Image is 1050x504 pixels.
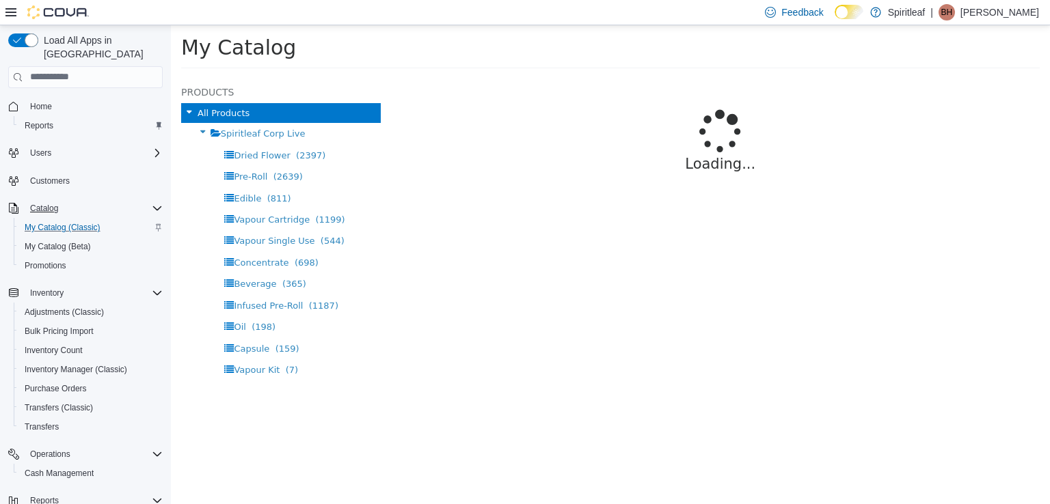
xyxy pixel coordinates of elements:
[19,400,98,416] a: Transfers (Classic)
[19,117,59,134] a: Reports
[30,449,70,460] span: Operations
[25,383,87,394] span: Purchase Orders
[25,200,163,216] span: Catalog
[14,322,168,341] button: Bulk Pricing Import
[19,219,163,236] span: My Catalog (Classic)
[19,342,163,359] span: Inventory Count
[19,238,96,255] a: My Catalog (Beta)
[19,219,106,236] a: My Catalog (Classic)
[63,232,118,242] span: Concentrate
[25,241,91,252] span: My Catalog (Beta)
[25,260,66,271] span: Promotions
[14,398,168,417] button: Transfers (Classic)
[25,145,57,161] button: Users
[63,210,144,221] span: Vapour Single Use
[63,318,98,328] span: Capsule
[30,101,52,112] span: Home
[25,200,64,216] button: Catalog
[25,446,163,462] span: Operations
[144,189,174,199] span: (1199)
[25,307,104,318] span: Adjustments (Classic)
[10,10,125,34] span: My Catalog
[19,465,163,481] span: Cash Management
[960,4,1039,20] p: [PERSON_NAME]
[25,285,69,301] button: Inventory
[27,83,79,93] span: All Products
[111,253,135,264] span: (365)
[19,361,133,378] a: Inventory Manager (Classic)
[19,257,163,274] span: Promotions
[25,326,94,337] span: Bulk Pricing Import
[19,304,109,320] a: Adjustments (Classic)
[19,419,163,435] span: Transfers
[3,143,168,163] button: Users
[3,171,168,191] button: Customers
[63,296,75,307] span: Oil
[19,361,163,378] span: Inventory Manager (Classic)
[150,210,174,221] span: (544)
[25,120,53,131] span: Reports
[25,285,163,301] span: Inventory
[103,146,132,156] span: (2639)
[81,296,105,307] span: (198)
[50,103,135,113] span: Spiritleaf Corp Live
[3,283,168,303] button: Inventory
[14,379,168,398] button: Purchase Orders
[10,59,210,75] h5: Products
[14,464,168,483] button: Cash Management
[3,445,168,464] button: Operations
[25,98,163,115] span: Home
[25,402,93,413] span: Transfers (Classic)
[14,360,168,379] button: Inventory Manager (Classic)
[124,232,148,242] span: (698)
[14,218,168,237] button: My Catalog (Classic)
[941,4,953,20] span: BH
[63,125,119,135] span: Dried Flower
[115,339,127,350] span: (7)
[63,146,96,156] span: Pre-Roll
[3,199,168,218] button: Catalog
[835,5,863,19] input: Dark Mode
[30,203,58,214] span: Catalog
[63,168,90,178] span: Edible
[781,5,823,19] span: Feedback
[25,421,59,432] span: Transfers
[25,345,83,356] span: Inventory Count
[930,4,933,20] p: |
[14,303,168,322] button: Adjustments (Classic)
[25,145,163,161] span: Users
[96,168,120,178] span: (811)
[25,468,94,479] span: Cash Management
[25,172,163,189] span: Customers
[30,176,70,186] span: Customers
[63,275,132,285] span: Infused Pre-Roll
[27,5,89,19] img: Cova
[25,98,57,115] a: Home
[25,446,76,462] button: Operations
[30,288,64,298] span: Inventory
[63,189,139,199] span: Vapour Cartridge
[19,304,163,320] span: Adjustments (Classic)
[125,125,154,135] span: (2397)
[19,117,163,134] span: Reports
[138,275,167,285] span: (1187)
[19,400,163,416] span: Transfers (Classic)
[25,173,75,189] a: Customers
[939,4,955,20] div: Blaine H
[25,222,100,233] span: My Catalog (Classic)
[105,318,129,328] span: (159)
[19,323,99,339] a: Bulk Pricing Import
[3,96,168,116] button: Home
[19,380,163,397] span: Purchase Orders
[19,465,99,481] a: Cash Management
[19,419,64,435] a: Transfers
[14,256,168,275] button: Promotions
[19,342,88,359] a: Inventory Count
[63,253,105,264] span: Beverage
[25,364,127,375] span: Inventory Manager (Classic)
[30,148,51,158] span: Users
[888,4,925,20] p: Spiritleaf
[19,257,72,274] a: Promotions
[14,237,168,256] button: My Catalog (Beta)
